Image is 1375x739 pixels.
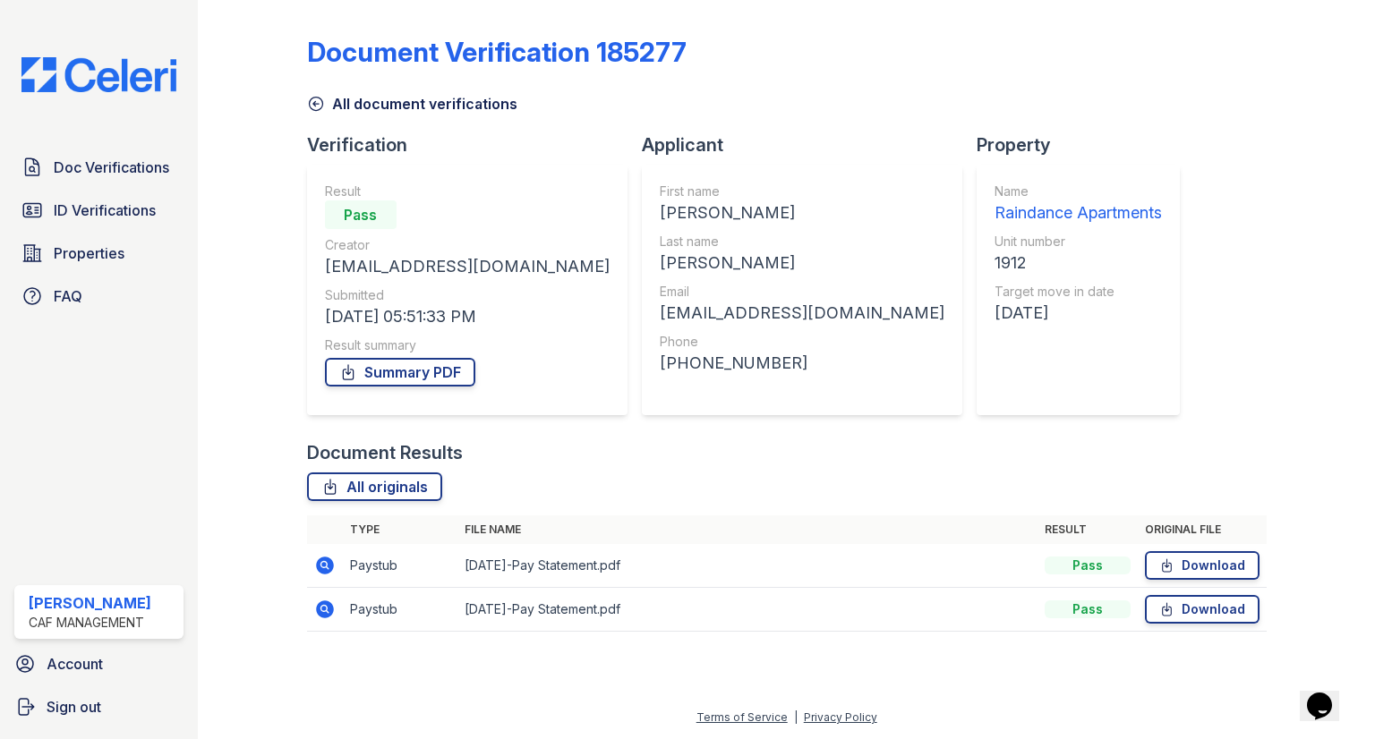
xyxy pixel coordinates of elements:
[7,646,191,682] a: Account
[54,242,124,264] span: Properties
[995,283,1162,301] div: Target move in date
[660,333,944,351] div: Phone
[343,544,457,588] td: Paystub
[995,200,1162,225] div: Raindance Apartments
[1045,556,1131,574] div: Pass
[660,351,944,376] div: [PHONE_NUMBER]
[1138,515,1267,544] th: Original file
[1300,667,1357,721] iframe: chat widget
[804,710,877,724] a: Privacy Policy
[995,183,1162,225] a: Name Raindance Apartments
[660,233,944,251] div: Last name
[995,301,1162,326] div: [DATE]
[1145,595,1260,624] a: Download
[54,200,156,221] span: ID Verifications
[307,472,442,501] a: All originals
[47,696,101,718] span: Sign out
[995,183,1162,200] div: Name
[325,200,397,229] div: Pass
[325,304,610,329] div: [DATE] 05:51:33 PM
[7,57,191,92] img: CE_Logo_Blue-a8612792a0a2168367f1c8372b55b34899dd931a85d93a1a3d3e32e68fde9ad4.png
[14,235,184,271] a: Properties
[995,251,1162,276] div: 1912
[457,544,1038,588] td: [DATE]-Pay Statement.pdf
[1038,515,1138,544] th: Result
[660,283,944,301] div: Email
[977,132,1194,157] div: Property
[54,157,169,178] span: Doc Verifications
[14,192,184,228] a: ID Verifications
[660,183,944,200] div: First name
[457,515,1038,544] th: File name
[325,336,610,354] div: Result summary
[660,301,944,326] div: [EMAIL_ADDRESS][DOMAIN_NAME]
[660,251,944,276] div: [PERSON_NAME]
[307,36,687,68] div: Document Verification 185277
[995,233,1162,251] div: Unit number
[1145,551,1260,580] a: Download
[343,588,457,632] td: Paystub
[307,132,642,157] div: Verification
[307,93,517,115] a: All document verifications
[325,254,610,279] div: [EMAIL_ADDRESS][DOMAIN_NAME]
[457,588,1038,632] td: [DATE]-Pay Statement.pdf
[325,183,610,200] div: Result
[14,149,184,185] a: Doc Verifications
[29,614,151,632] div: CAF Management
[642,132,977,157] div: Applicant
[696,710,788,724] a: Terms of Service
[14,278,184,314] a: FAQ
[7,689,191,725] a: Sign out
[325,236,610,254] div: Creator
[325,286,610,304] div: Submitted
[47,653,103,675] span: Account
[29,592,151,614] div: [PERSON_NAME]
[54,285,82,307] span: FAQ
[660,200,944,225] div: [PERSON_NAME]
[1045,600,1131,618] div: Pass
[307,440,463,465] div: Document Results
[794,710,798,724] div: |
[343,515,457,544] th: Type
[325,358,475,386] a: Summary PDF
